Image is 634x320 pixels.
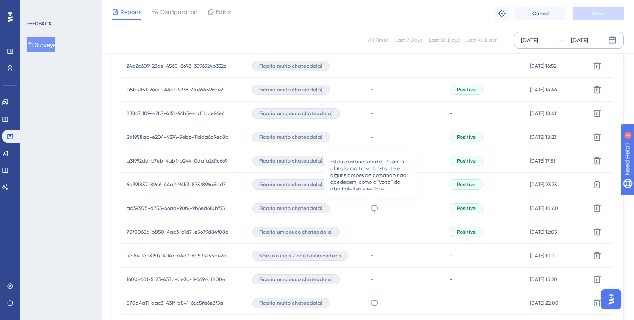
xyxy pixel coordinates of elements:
[450,63,452,69] span: -
[127,252,227,259] span: 9cf8e1fa-815b-4d47-a4d7-6b533255be2a
[127,63,227,69] span: 24b2c609-23ae-4560-8698-3596924b332c
[259,157,323,164] span: Ficaria muito chateado(a)
[450,252,452,259] span: -
[127,205,225,212] span: ac393f75-a753-46aa-90f4-9b6ed610bf33
[457,86,476,93] span: Positive
[532,10,550,17] span: Cancel
[259,63,323,69] span: Ficaria muito chateado(a)
[457,229,476,235] span: Positive
[530,300,559,306] span: [DATE] 22:00
[466,37,497,44] div: Last 90 Days
[571,35,588,45] div: [DATE]
[530,252,557,259] span: [DATE] 10:10
[27,20,52,27] div: FEEDBACK
[457,205,476,212] span: Positive
[457,181,476,188] span: Positive
[370,86,441,94] div: -
[259,134,323,141] span: Ficaria muito chateado(a)
[450,300,452,306] span: -
[457,134,476,141] span: Positive
[330,158,410,192] span: Estou gostando muito. Porém a plataforma trava bastante e alguns botões de comando não obedecem, ...
[59,4,61,11] div: 5
[521,35,538,45] div: [DATE]
[127,181,226,188] span: 6b391857-89e6-44a2-9453-875f896a5ad7
[530,229,557,235] span: [DATE] 12:05
[127,134,229,141] span: 3d1958ab-e204-4374-9ebd-11dda6a9ec8b
[515,7,566,20] button: Cancel
[368,37,388,44] div: All Times
[592,10,604,17] span: Save
[127,300,223,306] span: 570d4a11-aac3-431f-b841-66c5fa6e8f3a
[370,228,441,236] div: -
[127,110,224,117] span: 838b7d09-e2b7-415f-96b3-eddf1cbe26e6
[216,7,232,17] span: Editor
[598,287,624,312] iframe: UserGuiding AI Assistant Launcher
[127,157,227,164] span: a31992dd-b7eb-4abf-b244-0dafa2d1c669
[259,86,323,93] span: Ficaria muito chateado(a)
[530,86,557,93] span: [DATE] 14:46
[127,86,223,93] span: b5b31151-2ea0-44bf-9338-71a694596be2
[530,276,557,283] span: [DATE] 15:20
[370,109,441,117] div: -
[259,276,333,283] span: Ficaria um pouco chateado(a)
[429,37,460,44] div: Last 30 Days
[127,229,229,235] span: 70f00656-b850-4ac3-b1d7-e5679d84f08a
[259,205,323,212] span: Ficaria muito chateado(a)
[370,133,441,141] div: -
[530,110,556,117] span: [DATE] 18:41
[530,181,557,188] span: [DATE] 23:35
[573,7,624,20] button: Save
[530,157,555,164] span: [DATE] 17:51
[259,229,333,235] span: Ficaria um pouco chateado(a)
[259,181,323,188] span: Ficaria muito chateado(a)
[259,300,323,306] span: Ficaria muito chateado(a)
[457,157,476,164] span: Positive
[530,134,556,141] span: [DATE] 18:23
[370,275,441,283] div: -
[370,251,441,259] div: -
[259,252,341,259] span: Não uso mais / não tenho certeza
[120,7,141,17] span: Reports
[20,2,53,12] span: Need Help?
[450,110,452,117] span: -
[370,62,441,70] div: -
[530,205,558,212] span: [DATE] 10:40
[395,37,422,44] div: Last 7 Days
[127,276,225,283] span: 1600e601-5123-435b-be3c-19069edf800e
[450,276,452,283] span: -
[259,110,333,117] span: Ficaria um pouco chateado(a)
[160,7,197,17] span: Configuration
[530,63,556,69] span: [DATE] 16:52
[27,37,55,52] button: Surveys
